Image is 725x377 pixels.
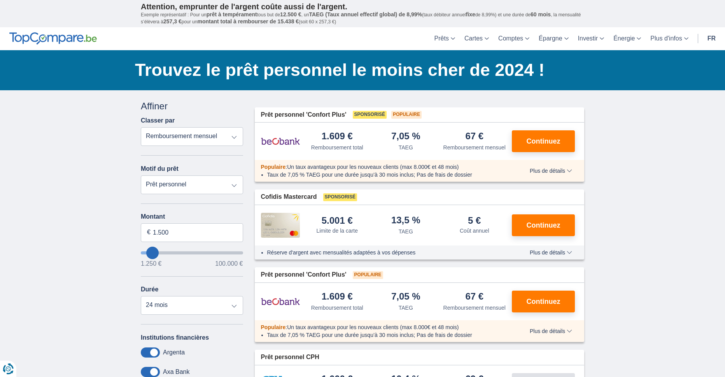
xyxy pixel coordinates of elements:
span: fixe [466,11,475,18]
span: Sponsorisé [353,111,387,119]
img: pret personnel Beobank [261,292,300,311]
label: Institutions financières [141,334,209,341]
span: 60 mois [531,11,551,18]
span: Un taux avantageux pour les nouveaux clients (max 8.000€ et 48 mois) [287,324,459,330]
div: Affiner [141,100,243,113]
span: 1.250 € [141,261,161,267]
button: Continuez [512,291,575,312]
span: Populaire [261,324,286,330]
label: Argenta [163,349,185,356]
span: Plus de détails [530,328,572,334]
a: Investir [573,27,609,50]
span: Plus de détails [530,250,572,255]
div: Remboursement mensuel [443,304,506,312]
span: € [147,228,151,237]
li: Réserve d'argent avec mensualités adaptées à vos dépenses [267,249,507,256]
a: Comptes [494,27,534,50]
img: pret personnel Cofidis CC [261,213,300,238]
button: Continuez [512,130,575,152]
a: Énergie [609,27,646,50]
div: TAEG [399,144,413,151]
span: Populaire [391,111,422,119]
a: Plus d'infos [646,27,693,50]
li: Taux de 7,05 % TAEG pour une durée jusqu’à 30 mois inclus; Pas de frais de dossier [267,171,507,179]
span: Un taux avantageux pour les nouveaux clients (max 8.000€ et 48 mois) [287,164,459,170]
div: : [255,163,513,171]
div: 5.001 € [322,216,353,225]
p: Exemple représentatif : Pour un tous but de , un (taux débiteur annuel de 8,99%) et une durée de ... [141,11,584,25]
label: Motif du prêt [141,165,179,172]
div: 67 € [465,292,483,302]
span: Prêt personnel 'Confort Plus' [261,270,347,279]
div: : [255,323,513,331]
div: Coût annuel [460,227,489,235]
span: 257,3 € [163,18,182,25]
label: Durée [141,286,158,293]
a: Prêts [430,27,460,50]
button: Plus de détails [524,249,578,256]
label: Montant [141,213,243,220]
h1: Trouvez le prêt personnel le moins cher de 2024 ! [135,58,584,82]
input: wantToBorrow [141,251,243,254]
div: 7,05 % [391,132,420,142]
span: Populaire [261,164,286,170]
div: TAEG [399,228,413,235]
img: TopCompare [9,32,97,45]
label: Classer par [141,117,175,124]
span: prêt à tempérament [207,11,257,18]
button: Continuez [512,214,575,236]
span: Cofidis Mastercard [261,193,317,202]
div: 13,5 % [391,216,420,226]
span: 12.500 € [280,11,301,18]
span: Plus de détails [530,168,572,174]
span: TAEG (Taux annuel effectif global) de 8,99% [309,11,422,18]
span: Sponsorisé [323,193,357,201]
button: Plus de détails [524,168,578,174]
div: Remboursement total [311,304,363,312]
div: 7,05 % [391,292,420,302]
div: TAEG [399,304,413,312]
img: pret personnel Beobank [261,132,300,151]
button: Plus de détails [524,328,578,334]
div: Limite de la carte [316,227,358,235]
li: Taux de 7,05 % TAEG pour une durée jusqu’à 30 mois inclus; Pas de frais de dossier [267,331,507,339]
span: Prêt personnel CPH [261,353,319,362]
div: Remboursement mensuel [443,144,506,151]
div: 1.609 € [322,292,353,302]
div: 1.609 € [322,132,353,142]
a: Épargne [534,27,573,50]
p: Attention, emprunter de l'argent coûte aussi de l'argent. [141,2,584,11]
div: Remboursement total [311,144,363,151]
div: 67 € [465,132,483,142]
div: 5 € [468,216,481,225]
span: Prêt personnel 'Confort Plus' [261,110,347,119]
span: 100.000 € [215,261,243,267]
span: Continuez [527,222,560,229]
span: Populaire [353,271,383,279]
span: Continuez [527,138,560,145]
label: Axa Bank [163,368,189,375]
a: fr [703,27,720,50]
span: montant total à rembourser de 15.438 € [197,18,299,25]
a: Cartes [460,27,494,50]
span: Continuez [527,298,560,305]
